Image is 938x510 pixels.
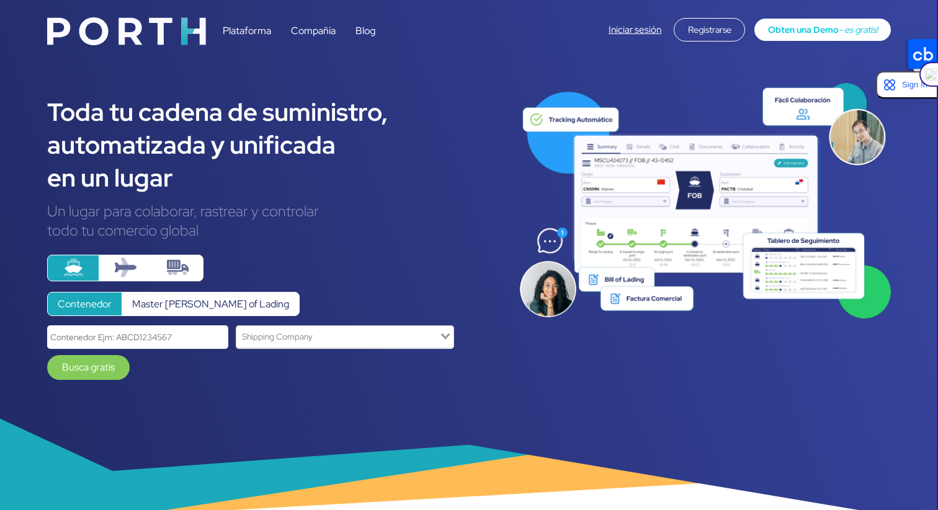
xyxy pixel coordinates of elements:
[47,292,122,316] label: Contenedor
[115,257,136,278] img: plane.svg
[47,355,130,380] a: Busca gratis
[236,325,454,348] div: Search for option
[291,24,336,37] a: Compañía
[167,257,189,278] img: truck-container.svg
[609,24,661,36] a: Iniciar sesión
[674,23,745,36] a: Registrarse
[47,325,228,348] input: Contenedor Ejm: ABCD1234567
[238,328,438,345] input: Search for option
[839,24,878,35] span: - es gratis!
[674,18,745,42] div: Registrarse
[47,95,501,128] div: Toda tu cadena de suministro,
[768,24,839,35] span: Obten una Demo
[754,19,891,41] a: Obten una Demo- es gratis!
[122,292,300,316] label: Master [PERSON_NAME] of Lading
[47,161,501,194] div: en un lugar
[47,201,501,221] div: Un lugar para colaborar, rastrear y controlar
[47,128,501,161] div: automatizada y unificada
[63,257,84,278] img: ship.svg
[355,24,375,37] a: Blog
[223,24,271,37] a: Plataforma
[47,221,501,240] div: todo tu comercio global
